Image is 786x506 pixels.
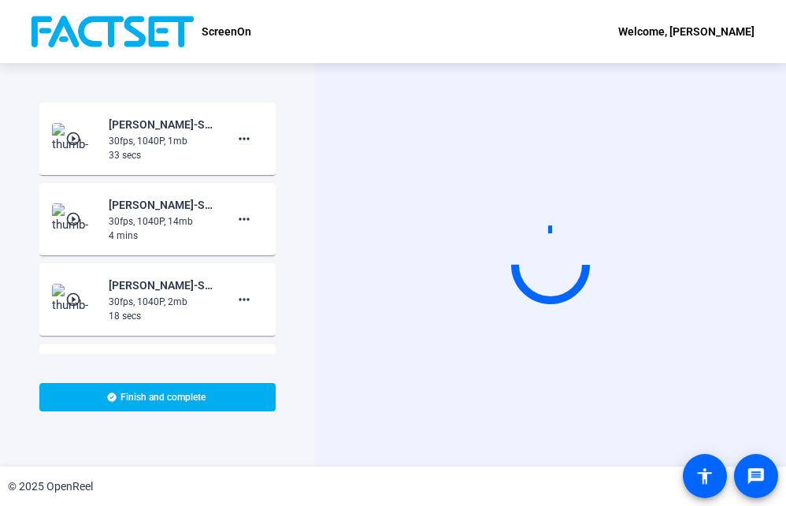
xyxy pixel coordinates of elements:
[109,195,214,214] div: [PERSON_NAME]-ScreenOn-ScreenOn-1755894221426-screen
[65,131,84,147] mat-icon: play_circle_outline
[109,229,214,243] div: 4 mins
[235,210,254,229] mat-icon: more_horiz
[109,276,214,295] div: [PERSON_NAME]-ScreenOn-ScreenOn-1755893181695-screen
[109,309,214,323] div: 18 secs
[109,148,214,162] div: 33 secs
[52,123,98,154] img: thumb-nail
[109,214,214,229] div: 30fps, 1040P, 14mb
[695,467,714,486] mat-icon: accessibility
[235,129,254,148] mat-icon: more_horiz
[52,203,98,235] img: thumb-nail
[65,211,84,227] mat-icon: play_circle_outline
[747,467,766,486] mat-icon: message
[109,295,214,309] div: 30fps, 1040P, 2mb
[109,134,214,148] div: 30fps, 1040P, 1mb
[202,22,251,41] p: ScreenOn
[8,478,93,495] div: © 2025 OpenReel
[65,292,84,307] mat-icon: play_circle_outline
[39,383,276,411] button: Finish and complete
[109,115,214,134] div: [PERSON_NAME]-ScreenOn-ScreenOn-1755896265420-screen
[235,290,254,309] mat-icon: more_horiz
[120,391,206,404] span: Finish and complete
[32,16,194,47] img: OpenReel logo
[618,22,754,41] div: Welcome, [PERSON_NAME]
[52,284,98,315] img: thumb-nail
